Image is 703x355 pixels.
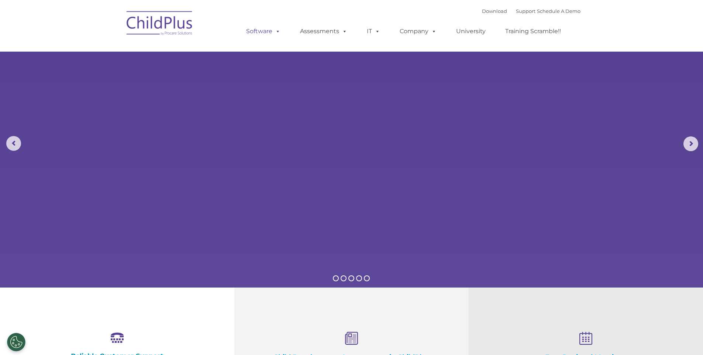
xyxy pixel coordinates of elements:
a: Assessments [293,24,355,39]
a: Download [482,8,507,14]
img: ChildPlus by Procare Solutions [123,6,197,43]
span: Phone number [103,79,134,84]
a: Schedule A Demo [537,8,580,14]
a: Training Scramble!! [498,24,568,39]
a: IT [359,24,387,39]
a: Software [239,24,288,39]
button: Cookies Settings [7,333,25,351]
a: Company [392,24,444,39]
font: | [482,8,580,14]
span: Last name [103,49,125,54]
a: University [449,24,493,39]
iframe: Chat Widget [582,275,703,355]
a: Support [516,8,535,14]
